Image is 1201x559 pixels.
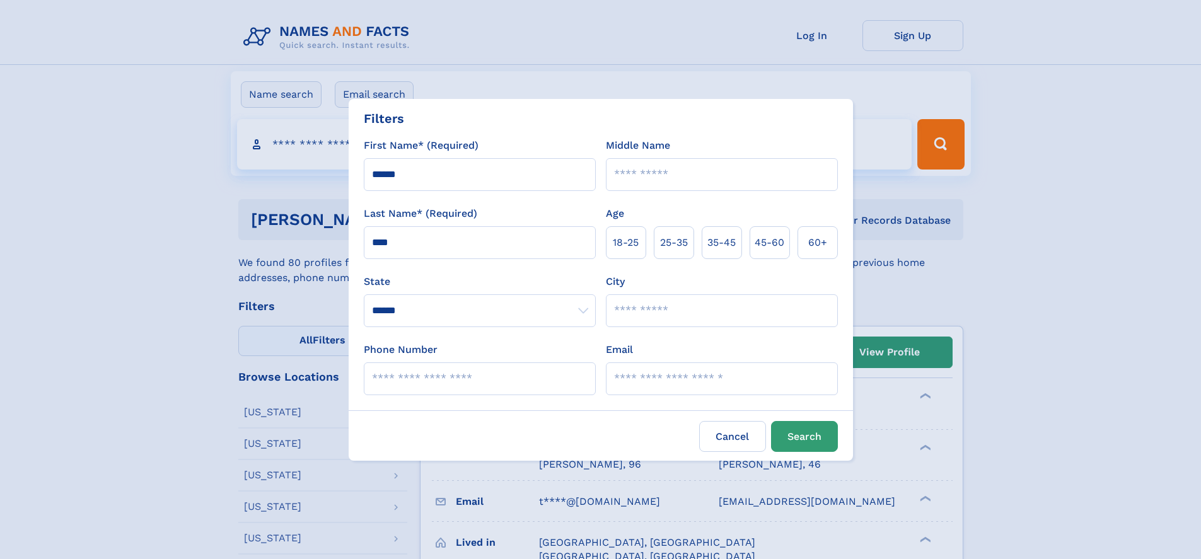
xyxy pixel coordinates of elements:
[606,274,625,289] label: City
[364,138,479,153] label: First Name* (Required)
[808,235,827,250] span: 60+
[606,342,633,357] label: Email
[707,235,736,250] span: 35‑45
[606,206,624,221] label: Age
[364,342,438,357] label: Phone Number
[699,421,766,452] label: Cancel
[364,274,596,289] label: State
[755,235,784,250] span: 45‑60
[660,235,688,250] span: 25‑35
[771,421,838,452] button: Search
[364,109,404,128] div: Filters
[606,138,670,153] label: Middle Name
[613,235,639,250] span: 18‑25
[364,206,477,221] label: Last Name* (Required)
